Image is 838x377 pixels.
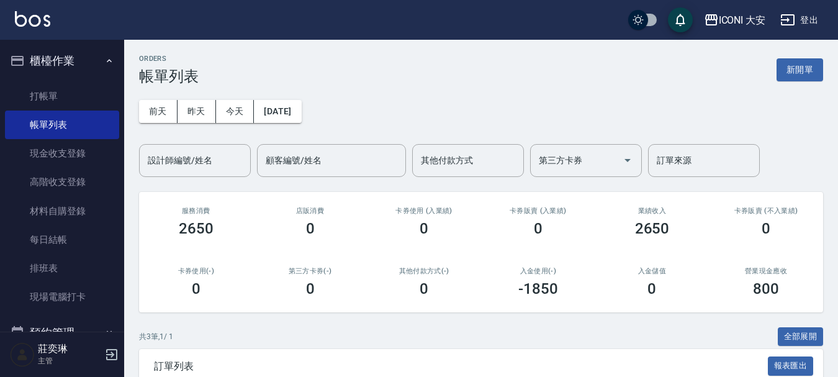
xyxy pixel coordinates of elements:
button: save [668,7,693,32]
h2: 入金儲值 [610,267,695,275]
button: 今天 [216,100,255,123]
h3: 0 [647,280,656,298]
h2: 卡券使用(-) [154,267,238,275]
button: 昨天 [178,100,216,123]
a: 新開單 [777,63,823,75]
h2: 營業現金應收 [724,267,808,275]
h2: 業績收入 [610,207,695,215]
button: [DATE] [254,100,301,123]
a: 每日結帳 [5,225,119,254]
h3: 0 [306,280,315,298]
h3: 0 [192,280,200,298]
h3: 0 [762,220,770,237]
h3: 帳單列表 [139,68,199,85]
a: 打帳單 [5,82,119,111]
h2: 第三方卡券(-) [268,267,353,275]
img: Logo [15,11,50,27]
a: 高階收支登錄 [5,168,119,196]
a: 排班表 [5,254,119,283]
p: 共 3 筆, 1 / 1 [139,331,173,342]
button: 登出 [775,9,823,32]
a: 現金收支登錄 [5,139,119,168]
h2: 店販消費 [268,207,353,215]
button: 全部展開 [778,327,824,347]
h3: 0 [420,280,428,298]
h2: 卡券使用 (入業績) [382,207,466,215]
span: 訂單列表 [154,360,768,373]
button: 櫃檯作業 [5,45,119,77]
button: 前天 [139,100,178,123]
h5: 莊奕琳 [38,343,101,355]
h3: 服務消費 [154,207,238,215]
a: 報表匯出 [768,360,814,371]
a: 現場電腦打卡 [5,283,119,311]
button: 報表匯出 [768,357,814,376]
h2: 其他付款方式(-) [382,267,466,275]
h2: 入金使用(-) [496,267,580,275]
h3: 2650 [179,220,214,237]
a: 材料自購登錄 [5,197,119,225]
h2: 卡券販賣 (入業績) [496,207,580,215]
h3: 0 [420,220,428,237]
a: 帳單列表 [5,111,119,139]
button: 預約管理 [5,317,119,349]
h2: ORDERS [139,55,199,63]
h3: -1850 [518,280,558,298]
button: ICONI 大安 [699,7,771,33]
button: Open [618,150,638,170]
button: 新開單 [777,58,823,81]
img: Person [10,342,35,367]
h3: 0 [306,220,315,237]
h3: 2650 [635,220,670,237]
h2: 卡券販賣 (不入業績) [724,207,808,215]
h3: 800 [753,280,779,298]
div: ICONI 大安 [719,12,766,28]
p: 主管 [38,355,101,366]
h3: 0 [534,220,543,237]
